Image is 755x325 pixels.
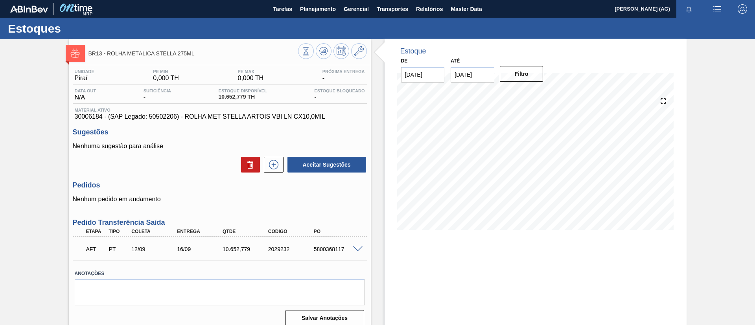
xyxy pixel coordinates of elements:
img: TNhmsLtSVTkK8tSr43FrP2fwEKptu5GPRR3wAAAABJRU5ErkJggg== [10,6,48,13]
div: Entrega [175,229,226,234]
p: Nenhum pedido em andamento [73,196,367,203]
img: userActions [713,4,722,14]
span: Estoque Disponível [219,88,267,93]
span: Data out [75,88,96,93]
img: Logout [738,4,747,14]
button: Atualizar Gráfico [316,43,331,59]
div: Excluir Sugestões [237,157,260,173]
span: Estoque Bloqueado [314,88,365,93]
span: Unidade [75,69,94,74]
div: - [312,88,366,101]
span: BR13 - ROLHA METÁLICA STELLA 275ML [88,51,298,57]
span: 0,000 TH [153,75,179,82]
input: dd/mm/yyyy [401,67,445,83]
label: Anotações [75,268,365,279]
div: 10.652,779 [221,246,272,252]
div: Qtde [221,229,272,234]
div: Nova sugestão [260,157,284,173]
div: Estoque [400,47,426,55]
div: Código [266,229,317,234]
div: 2029232 [266,246,317,252]
span: PE MIN [153,69,179,74]
span: Transportes [377,4,408,14]
button: Notificações [676,4,702,15]
div: 5800368117 [312,246,363,252]
span: Planejamento [300,4,336,14]
span: Piraí [75,75,94,82]
span: Material ativo [75,108,365,112]
span: PE MAX [238,69,264,74]
label: De [401,58,408,64]
img: Ícone [70,48,80,58]
span: Master Data [451,4,482,14]
span: Próxima Entrega [322,69,365,74]
button: Ir ao Master Data / Geral [351,43,367,59]
div: - [142,88,173,101]
span: 10.652,779 TH [219,94,267,100]
div: PO [312,229,363,234]
span: 0,000 TH [238,75,264,82]
span: 30006184 - (SAP Legado: 50502206) - ROLHA MET STELLA ARTOIS VBI LN CX10,0MIL [75,113,365,120]
span: Relatórios [416,4,443,14]
p: Nenhuma sugestão para análise [73,143,367,150]
div: Etapa [84,229,108,234]
button: Programar Estoque [333,43,349,59]
h3: Sugestões [73,128,367,136]
span: Suficiência [144,88,171,93]
h1: Estoques [8,24,147,33]
div: 12/09/2025 [129,246,180,252]
button: Filtro [500,66,543,82]
div: Aceitar Sugestões [284,156,367,173]
button: Aceitar Sugestões [287,157,366,173]
div: - [320,69,367,82]
div: 16/09/2025 [175,246,226,252]
div: Aguardando Fornecimento [84,241,108,258]
span: Gerencial [344,4,369,14]
input: dd/mm/yyyy [451,67,494,83]
h3: Pedido Transferência Saída [73,219,367,227]
span: Tarefas [273,4,292,14]
p: AFT [86,246,106,252]
div: N/A [73,88,98,101]
button: Visão Geral dos Estoques [298,43,314,59]
div: Coleta [129,229,180,234]
label: Até [451,58,460,64]
h3: Pedidos [73,181,367,189]
div: Pedido de Transferência [107,246,130,252]
div: Tipo [107,229,130,234]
